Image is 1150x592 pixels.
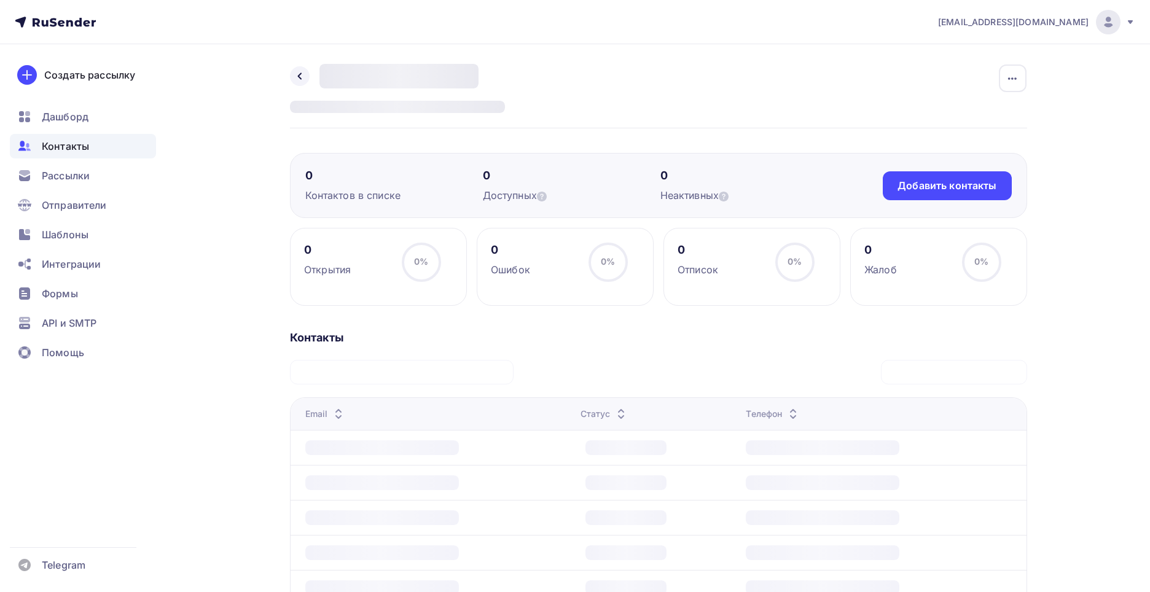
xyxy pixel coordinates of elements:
div: 0 [864,243,897,257]
span: Telegram [42,558,85,572]
div: Ошибок [491,262,530,277]
div: Жалоб [864,262,897,277]
a: Шаблоны [10,222,156,247]
div: Телефон [746,408,800,420]
span: Отправители [42,198,107,212]
a: Дашборд [10,104,156,129]
a: [EMAIL_ADDRESS][DOMAIN_NAME] [938,10,1135,34]
span: Рассылки [42,168,90,183]
span: Шаблоны [42,227,88,242]
div: 0 [678,243,718,257]
span: 0% [788,256,802,267]
div: 0 [483,168,660,183]
span: [EMAIL_ADDRESS][DOMAIN_NAME] [938,16,1089,28]
span: Формы [42,286,78,301]
div: Создать рассылку [44,68,135,82]
a: Контакты [10,134,156,158]
div: 0 [304,243,351,257]
a: Отправители [10,193,156,217]
div: 0 [660,168,838,183]
span: Дашборд [42,109,88,124]
span: Помощь [42,345,84,360]
div: Контактов в списке [305,188,483,203]
span: Интеграции [42,257,101,271]
a: Формы [10,281,156,306]
span: API и SMTP [42,316,96,330]
div: Email [305,408,346,420]
span: 0% [601,256,615,267]
div: 0 [491,243,530,257]
span: 0% [974,256,988,267]
span: 0% [414,256,428,267]
div: Добавить контакты [898,179,996,193]
div: Отписок [678,262,718,277]
div: Контакты [290,330,1027,345]
div: Статус [581,408,629,420]
div: 0 [305,168,483,183]
div: Неактивных [660,188,838,203]
span: Контакты [42,139,89,154]
div: Доступных [483,188,660,203]
div: Открытия [304,262,351,277]
a: Рассылки [10,163,156,188]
